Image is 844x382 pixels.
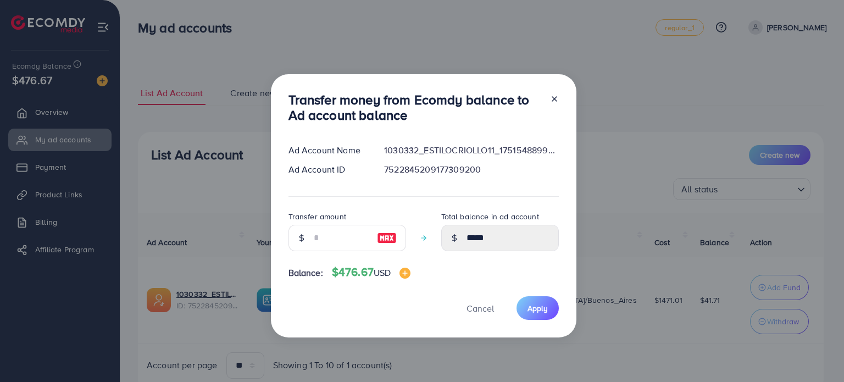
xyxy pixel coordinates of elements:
div: 7522845209177309200 [375,163,567,176]
button: Apply [517,296,559,320]
div: 1030332_ESTILOCRIOLLO11_1751548899317 [375,144,567,157]
div: Ad Account ID [280,163,376,176]
div: Ad Account Name [280,144,376,157]
iframe: Chat [797,333,836,374]
span: USD [374,267,391,279]
h4: $476.67 [332,265,411,279]
span: Cancel [467,302,494,314]
span: Balance: [288,267,323,279]
label: Transfer amount [288,211,346,222]
h3: Transfer money from Ecomdy balance to Ad account balance [288,92,541,124]
img: image [399,268,410,279]
button: Cancel [453,296,508,320]
span: Apply [527,303,548,314]
label: Total balance in ad account [441,211,539,222]
img: image [377,231,397,245]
